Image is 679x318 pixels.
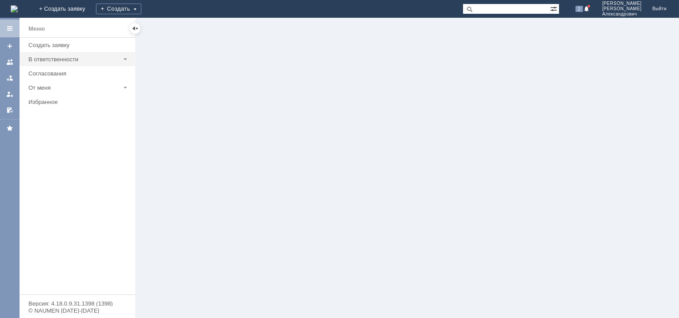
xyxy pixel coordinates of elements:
div: Создать [96,4,141,14]
a: Создать заявку [25,38,133,52]
span: [PERSON_NAME] [602,6,642,12]
a: Согласования [25,67,133,80]
span: [PERSON_NAME] [602,1,642,6]
div: Согласования [28,70,130,77]
a: Перейти на домашнюю страницу [11,5,18,12]
a: Заявки на командах [3,55,17,69]
span: 2 [575,6,583,12]
div: Избранное [28,99,120,105]
div: Скрыть меню [130,23,140,34]
div: Меню [28,24,45,34]
a: Заявки в моей ответственности [3,71,17,85]
div: В ответственности [28,56,120,63]
a: Мои заявки [3,87,17,101]
div: От меня [28,84,120,91]
div: Версия: 4.18.0.9.31.1398 (1398) [28,301,126,306]
img: logo [11,5,18,12]
a: Создать заявку [3,39,17,53]
span: Расширенный поиск [550,4,559,12]
div: Создать заявку [28,42,130,48]
span: Александрович [602,12,642,17]
div: © NAUMEN [DATE]-[DATE] [28,308,126,314]
a: Мои согласования [3,103,17,117]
